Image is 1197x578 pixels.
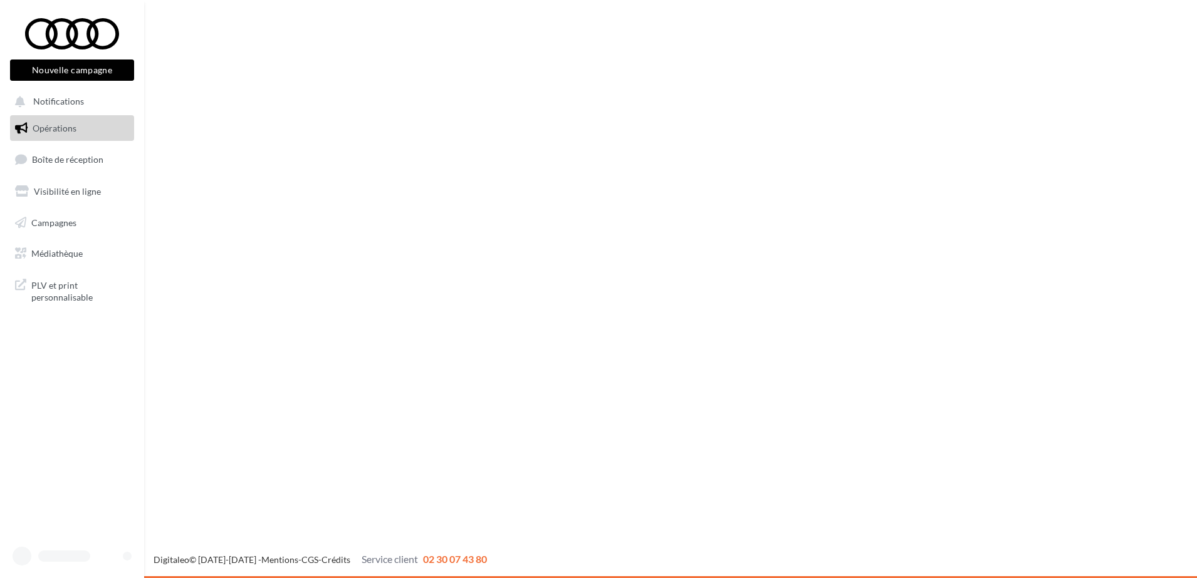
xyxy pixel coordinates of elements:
a: Visibilité en ligne [8,178,137,205]
span: Opérations [33,123,76,133]
span: Campagnes [31,217,76,227]
a: Campagnes [8,210,137,236]
span: Médiathèque [31,248,83,259]
a: CGS [301,554,318,565]
span: Service client [362,553,418,565]
span: Visibilité en ligne [34,186,101,197]
span: PLV et print personnalisable [31,277,129,304]
a: Digitaleo [154,554,189,565]
span: © [DATE]-[DATE] - - - [154,554,487,565]
a: Boîte de réception [8,146,137,173]
a: Mentions [261,554,298,565]
a: PLV et print personnalisable [8,272,137,309]
span: Notifications [33,96,84,107]
button: Nouvelle campagne [10,59,134,81]
a: Opérations [8,115,137,142]
a: Crédits [321,554,350,565]
span: 02 30 07 43 80 [423,553,487,565]
span: Boîte de réception [32,154,103,165]
a: Médiathèque [8,240,137,267]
